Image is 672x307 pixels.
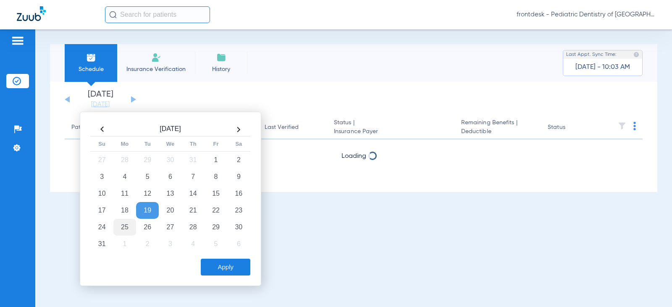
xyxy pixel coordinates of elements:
[75,90,126,109] li: [DATE]
[265,123,320,132] div: Last Verified
[75,100,126,109] a: [DATE]
[461,127,534,136] span: Deductible
[109,11,117,18] img: Search Icon
[71,123,108,132] div: Patient Name
[341,153,366,160] span: Loading
[517,10,655,19] span: frontdesk - Pediatric Dentistry of [GEOGRAPHIC_DATA][US_STATE] (WR)
[11,36,24,46] img: hamburger-icon
[633,122,636,130] img: group-dot-blue.svg
[630,267,672,307] iframe: Chat Widget
[86,52,96,63] img: Schedule
[151,52,161,63] img: Manual Insurance Verification
[575,63,630,71] span: [DATE] - 10:03 AM
[618,122,626,130] img: filter.svg
[566,50,617,59] span: Last Appt. Sync Time:
[123,65,189,73] span: Insurance Verification
[216,52,226,63] img: History
[17,6,46,21] img: Zuub Logo
[201,259,250,276] button: Apply
[633,52,639,58] img: last sync help info
[454,116,541,139] th: Remaining Benefits |
[71,65,111,73] span: Schedule
[541,116,598,139] th: Status
[113,123,227,136] th: [DATE]
[334,127,448,136] span: Insurance Payer
[105,6,210,23] input: Search for patients
[265,123,299,132] div: Last Verified
[327,116,454,139] th: Status |
[71,123,142,132] div: Patient Name
[201,65,241,73] span: History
